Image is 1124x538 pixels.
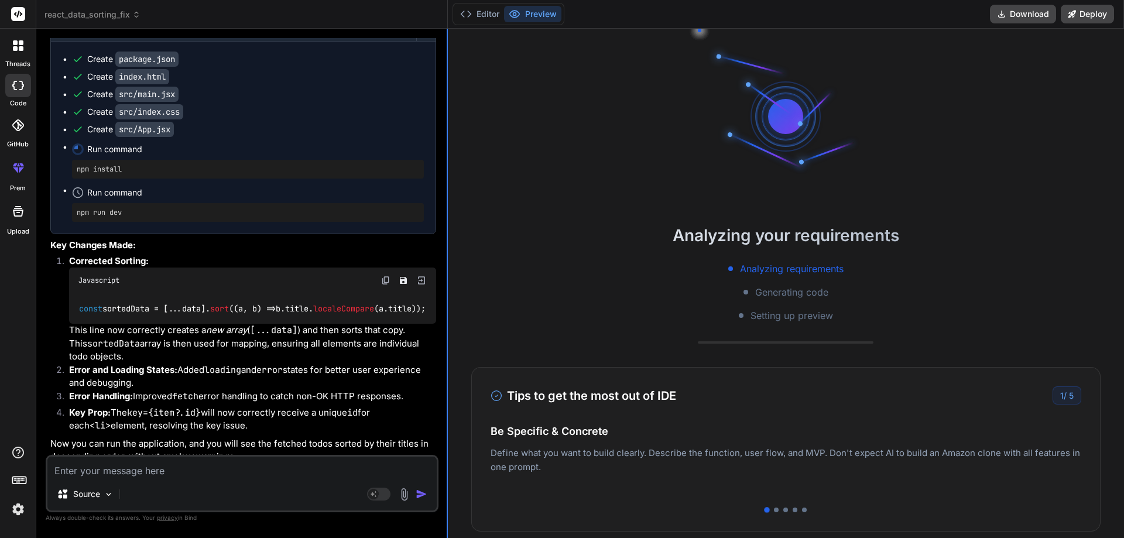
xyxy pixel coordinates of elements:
code: [...data] [250,324,297,336]
span: 5 [1069,390,1074,400]
strong: Error Handling: [69,390,133,402]
span: Generating code [755,285,828,299]
em: new array [206,324,247,335]
pre: npm install [77,165,419,174]
div: Create [87,106,183,118]
span: Run command [87,143,424,155]
code: package.json [115,52,179,67]
code: index.html [115,69,169,84]
h3: Tips to get the most out of IDE [491,387,676,405]
button: Download [990,5,1056,23]
label: code [10,98,26,108]
h4: Be Specific & Concrete [491,423,1081,439]
div: Create [87,71,169,83]
button: Deploy [1061,5,1114,23]
span: 1 [1060,390,1064,400]
button: Save file [395,272,412,289]
img: icon [416,488,427,500]
span: localeCompare [313,303,374,314]
div: / [1053,386,1081,405]
code: key={item?.id} [127,407,201,419]
pre: npm run dev [77,208,419,217]
li: The will now correctly receive a unique for each element, resolving the key issue. [60,406,436,433]
label: threads [5,59,30,69]
p: Always double-check its answers. Your in Bind [46,512,438,523]
code: error [256,364,283,376]
div: Create [87,124,174,135]
h2: Analyzing your requirements [448,223,1124,248]
strong: Key Prop: [69,407,111,418]
div: Create [87,53,179,65]
img: copy [381,276,390,285]
strong: Corrected Sorting: [69,255,149,266]
img: Pick Models [104,489,114,499]
button: Preview [504,6,561,22]
code: <li> [90,420,111,431]
label: Upload [7,227,29,237]
span: Analyzing requirements [740,262,844,276]
span: title [285,303,309,314]
span: privacy [157,514,178,521]
span: Run command [87,187,424,198]
label: GitHub [7,139,29,149]
button: Editor [455,6,504,22]
img: attachment [397,488,411,501]
label: prem [10,183,26,193]
p: Now you can run the application, and you will see the fetched todos sorted by their titles in des... [50,437,436,464]
span: sort [210,303,229,314]
div: Create [87,88,179,100]
code: fetch [172,390,198,402]
span: Javascript [78,276,119,285]
span: react_data_sorting_fix [44,9,140,20]
strong: Error and Loading States: [69,364,177,375]
img: Open in Browser [416,275,427,286]
li: This line now correctly creates a ( ) and then sorts that copy. This array is then used for mappi... [60,255,436,364]
code: src/index.css [115,104,183,119]
li: Added and states for better user experience and debugging. [60,364,436,390]
code: sortedData [87,338,140,349]
span: a, b [238,303,257,314]
code: id [347,407,358,419]
li: Improved error handling to catch non-OK HTTP responses. [60,390,436,406]
code: src/main.jsx [115,87,179,102]
code: src/App.jsx [115,122,174,137]
span: Setting up preview [751,309,833,323]
span: ( ) => [234,303,276,314]
span: title [388,303,412,314]
code: sortedData = [...data]. ( b. . (a. )); [78,303,427,315]
strong: Key Changes Made: [50,239,136,251]
code: loading [204,364,241,376]
img: settings [8,499,28,519]
span: const [79,303,102,314]
p: Source [73,488,100,500]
